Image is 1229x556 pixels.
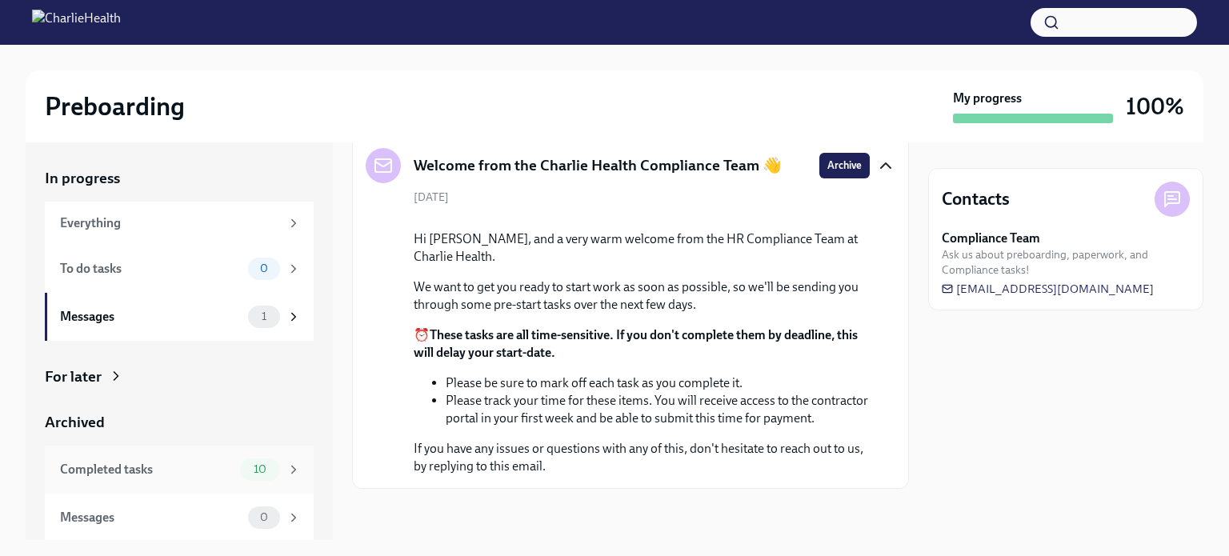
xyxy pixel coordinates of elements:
[414,190,449,205] span: [DATE]
[819,153,870,178] button: Archive
[45,494,314,542] a: Messages0
[942,281,1154,297] a: [EMAIL_ADDRESS][DOMAIN_NAME]
[45,366,102,387] div: For later
[446,392,870,427] li: Please track your time for these items. You will receive access to the contractor portal in your ...
[250,511,278,523] span: 0
[414,440,870,475] p: If you have any issues or questions with any of this, don't hesitate to reach out to us, by reply...
[942,247,1190,278] span: Ask us about preboarding, paperwork, and Compliance tasks!
[45,90,185,122] h2: Preboarding
[250,262,278,274] span: 0
[1126,92,1184,121] h3: 100%
[45,202,314,245] a: Everything
[446,374,870,392] li: Please be sure to mark off each task as you complete it.
[60,260,242,278] div: To do tasks
[244,463,276,475] span: 10
[414,155,782,176] h5: Welcome from the Charlie Health Compliance Team 👋
[60,509,242,526] div: Messages
[32,10,121,35] img: CharlieHealth
[60,308,242,326] div: Messages
[414,326,870,362] p: ⏰
[60,461,234,478] div: Completed tasks
[45,293,314,341] a: Messages1
[414,327,858,360] strong: These tasks are all time-sensitive. If you don't complete them by deadline, this will delay your ...
[414,278,870,314] p: We want to get you ready to start work as soon as possible, so we'll be sending you through some ...
[953,90,1022,107] strong: My progress
[45,168,314,189] a: In progress
[942,230,1040,247] strong: Compliance Team
[827,158,862,174] span: Archive
[45,412,314,433] a: Archived
[252,310,276,322] span: 1
[414,230,870,266] p: Hi [PERSON_NAME], and a very warm welcome from the HR Compliance Team at Charlie Health.
[45,446,314,494] a: Completed tasks10
[45,366,314,387] a: For later
[942,187,1010,211] h4: Contacts
[45,245,314,293] a: To do tasks0
[60,214,280,232] div: Everything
